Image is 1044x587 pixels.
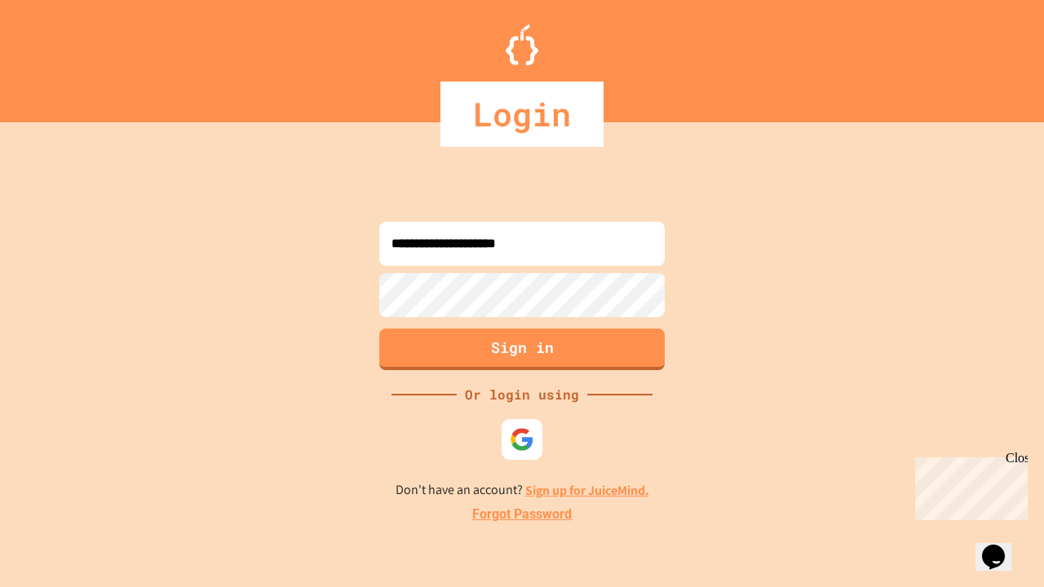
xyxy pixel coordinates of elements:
button: Sign in [379,329,665,370]
div: Login [440,82,604,147]
div: Or login using [457,385,587,404]
img: Logo.svg [506,24,538,65]
a: Sign up for JuiceMind. [525,482,649,499]
p: Don't have an account? [396,480,649,501]
a: Forgot Password [472,505,572,524]
iframe: chat widget [975,522,1028,571]
div: Chat with us now!Close [7,7,113,104]
img: google-icon.svg [510,427,534,452]
iframe: chat widget [909,451,1028,520]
